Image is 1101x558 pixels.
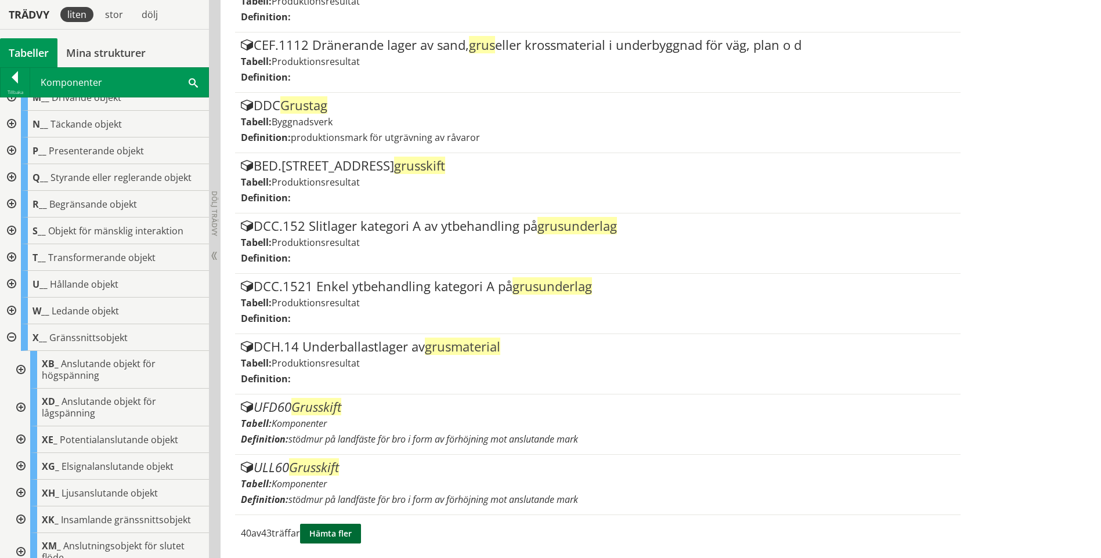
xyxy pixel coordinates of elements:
div: stor [98,7,130,22]
label: Definition: [241,191,291,204]
span: Ljusanslutande objekt [62,487,158,499]
span: Täckande objekt [50,118,122,131]
span: produktionsmark för utgrävning av råvaror [291,131,480,144]
span: Komponenter [272,477,327,490]
span: X__ [33,331,47,344]
span: grusmaterial [425,338,500,355]
span: Sök i tabellen [189,76,198,88]
span: Komponenter [272,417,327,430]
span: grus [469,36,495,53]
span: W__ [33,305,49,317]
span: XH_ [42,487,59,499]
span: grusunderlag [512,277,592,295]
div: DCH.14 Underballastlager av [241,340,954,354]
span: P__ [33,144,46,157]
span: Anslutande objekt för högspänning [42,357,156,382]
span: N__ [33,118,48,131]
div: av träffar [235,515,948,552]
div: dölj [135,7,165,22]
span: Hållande objekt [50,278,118,291]
label: Definition: [241,71,291,84]
span: Dölj trädvy [210,191,219,236]
div: Komponenter [30,68,208,97]
label: Tabell: [241,55,272,68]
label: Tabell: [241,115,272,128]
div: CEF.1112 Dränerande lager av sand, eller krossmaterial i underbyggnad för väg, plan o d [241,38,954,52]
span: Byggnadsverk [272,115,333,128]
span: Gränssnittsobjekt [49,331,128,344]
label: Definition: [241,372,291,385]
span: U__ [33,278,48,291]
div: UFD60 [241,400,954,414]
span: Produktionsresultat [272,357,360,369]
span: Begränsande objekt [49,198,137,211]
span: T__ [33,251,46,264]
div: BED.[STREET_ADDRESS] [241,159,954,173]
span: XB_ [42,357,59,370]
span: Ledande objekt [52,305,119,317]
span: Grustag [280,96,327,114]
span: Potentialanslutande objekt [60,433,178,446]
span: 40 [241,527,251,539]
div: DCC.152 Slitlager kategori A av ytbehandling på [241,219,954,233]
button: Hämta fler [300,524,361,543]
span: Presenterande objekt [49,144,144,157]
label: Definition: [241,493,288,506]
label: Definition: [241,10,291,23]
span: Produktionsresultat [272,296,360,309]
label: Tabell: [241,176,272,189]
label: Definition: [241,312,291,325]
span: S__ [33,224,46,237]
div: DDC [241,99,954,113]
span: Styrande eller reglerande objekt [50,171,192,184]
span: Q__ [33,171,48,184]
label: Tabell: [241,236,272,249]
a: Mina strukturer [57,38,154,67]
div: DCC.1521 Enkel ytbehandling kategori A på [241,280,954,294]
label: Tabell: [241,477,272,490]
div: liten [60,7,93,22]
span: stödmur på landfäste för bro i form av förhöjning mot anslutande mark [288,433,578,445]
label: Definition: [241,131,291,144]
span: stödmur på landfäste för bro i form av förhöjning mot anslutande mark [288,493,578,506]
div: Trädvy [2,8,56,21]
span: XG_ [42,460,59,473]
span: Produktionsresultat [272,236,360,249]
span: Transformerande objekt [48,251,156,264]
span: XD_ [42,395,59,408]
label: Definition: [241,433,288,445]
label: Tabell: [241,417,272,430]
span: grusskift [394,157,445,174]
span: Grusskift [291,398,341,415]
span: 43 [261,527,272,539]
span: Insamlande gränssnittsobjekt [61,513,191,526]
span: XK_ [42,513,59,526]
label: Tabell: [241,357,272,369]
span: Anslutande objekt för lågspänning [42,395,156,419]
span: Objekt för mänsklig interaktion [48,224,183,237]
span: Grusskift [289,458,339,476]
span: grusunderlag [537,217,617,234]
label: Definition: [241,252,291,264]
span: Drivande objekt [52,91,121,104]
span: Elsignalanslutande objekt [62,460,174,473]
span: XE_ [42,433,57,446]
label: Tabell: [241,296,272,309]
div: ULL60 [241,461,954,474]
span: Produktionsresultat [272,55,360,68]
span: Produktionsresultat [272,176,360,189]
span: M__ [33,91,49,104]
span: R__ [33,198,47,211]
span: XM_ [42,539,61,552]
div: Tillbaka [1,88,30,97]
